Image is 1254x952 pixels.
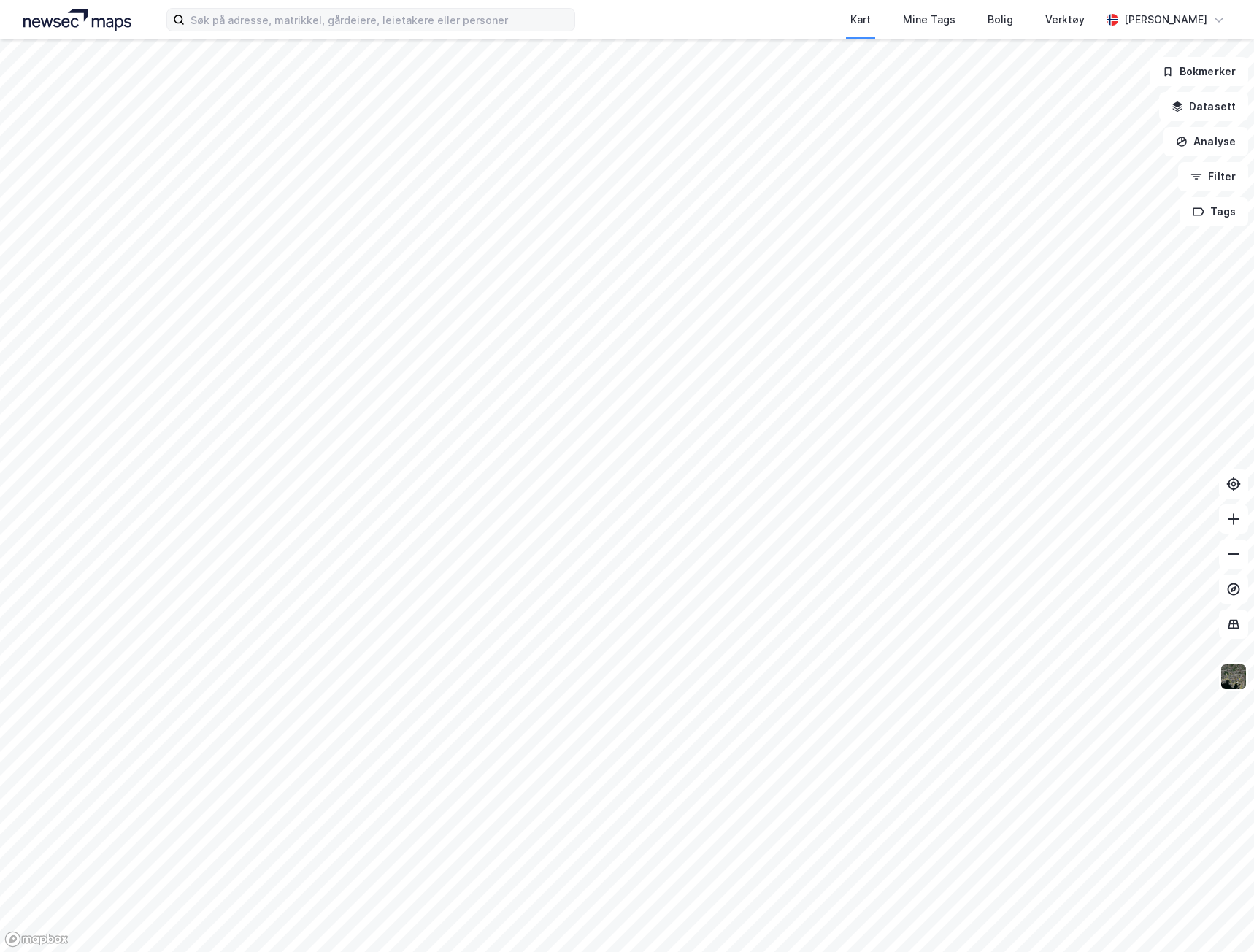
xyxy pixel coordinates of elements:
div: Kart [850,11,871,28]
div: Kontrollprogram for chat [1181,882,1254,952]
div: [PERSON_NAME] [1124,11,1207,28]
div: Verktøy [1045,11,1085,28]
input: Søk på adresse, matrikkel, gårdeiere, leietakere eller personer [185,9,574,31]
div: Bolig [988,11,1013,28]
iframe: Chat Widget [1181,882,1254,952]
img: logo.a4113a55bc3d86da70a041830d287a7e.svg [23,9,131,31]
div: Mine Tags [903,11,955,28]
